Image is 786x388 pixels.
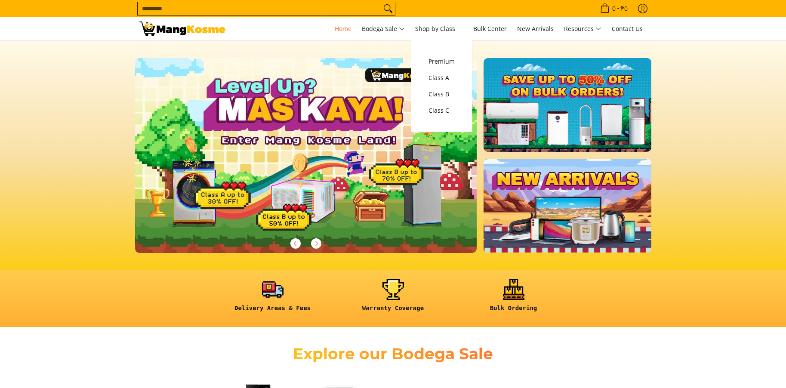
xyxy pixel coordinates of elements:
[424,86,459,102] a: Class B
[330,17,356,40] a: Home
[358,17,409,40] a: Bodega Sale
[469,17,511,40] a: Bulk Center
[611,6,617,12] span: 0
[428,89,455,100] span: Class B
[268,344,518,363] h2: Explore our Bodega Sale
[335,25,351,33] span: Home
[513,17,558,40] a: New Arrivals
[362,24,405,34] span: Bodega Sale
[564,24,601,34] span: Resources
[234,17,647,40] nav: Main Menu
[428,56,455,67] span: Premium
[381,2,395,15] button: Search
[428,73,455,83] span: Class A
[473,25,507,33] span: Bulk Center
[135,58,477,253] img: Gaming desktop banner
[424,70,459,86] a: Class A
[598,4,630,13] span: •
[139,22,225,36] img: Mang Kosme: Your Home Appliances Warehouse Sale Partner!
[517,25,554,33] span: New Arrivals
[424,102,459,119] a: Class C
[607,17,647,40] a: Contact Us
[612,25,643,33] span: Contact Us
[337,279,449,319] a: <h6><strong>Warranty Coverage</strong></h6>
[411,17,467,40] a: Shop by Class
[307,234,326,253] button: Next
[619,6,629,12] span: ₱0
[217,279,329,319] a: <h6><strong>Delivery Areas & Fees</strong></h6>
[424,53,459,70] a: Premium
[415,24,463,34] span: Shop by Class
[458,279,570,319] a: <h6><strong>Bulk Ordering</strong></h6>
[560,17,606,40] a: Resources
[428,105,455,116] span: Class C
[286,234,305,253] button: Previous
